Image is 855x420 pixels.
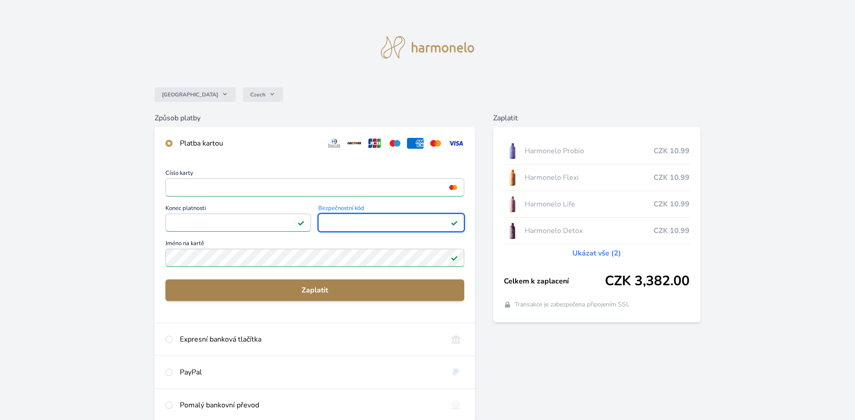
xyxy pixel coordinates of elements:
[173,285,457,296] span: Zaplatit
[447,183,459,192] img: mc
[654,146,690,156] span: CZK 10.99
[448,367,464,378] img: paypal.svg
[448,334,464,345] img: onlineBanking_CZ.svg
[165,170,464,178] span: Číslo karty
[346,138,363,149] img: discover.svg
[525,199,654,210] span: Harmonelo Life
[162,91,218,98] span: [GEOGRAPHIC_DATA]
[654,172,690,183] span: CZK 10.99
[504,276,605,287] span: Celkem k zaplacení
[165,205,311,214] span: Konec platnosti
[180,138,319,149] div: Platba kartou
[525,225,654,236] span: Harmonelo Detox
[243,87,283,102] button: Czech
[427,138,444,149] img: mc.svg
[366,138,383,149] img: jcb.svg
[525,146,654,156] span: Harmonelo Probio
[155,113,475,123] h6: Způsob platby
[180,400,440,411] div: Pomalý bankovní převod
[504,193,521,215] img: CLEAN_LIFE_se_stinem_x-lo.jpg
[381,36,475,59] img: logo.svg
[326,138,343,149] img: diners.svg
[180,334,440,345] div: Expresní banková tlačítka
[165,241,464,249] span: Jméno na kartě
[515,300,630,309] span: Transakce je zabezpečena připojením SSL
[525,172,654,183] span: Harmonelo Flexi
[322,216,460,229] iframe: Iframe pro bezpečnostní kód
[318,205,464,214] span: Bezpečnostní kód
[493,113,701,123] h6: Zaplatit
[448,400,464,411] img: bankTransfer_IBAN.svg
[504,166,521,189] img: CLEAN_FLEXI_se_stinem_x-hi_(1)-lo.jpg
[451,219,458,226] img: Platné pole
[654,225,690,236] span: CZK 10.99
[165,249,464,267] input: Jméno na kartěPlatné pole
[165,279,464,301] button: Zaplatit
[504,140,521,162] img: CLEAN_PROBIO_se_stinem_x-lo.jpg
[654,199,690,210] span: CZK 10.99
[180,367,440,378] div: PayPal
[448,138,464,149] img: visa.svg
[387,138,403,149] img: maestro.svg
[155,87,236,102] button: [GEOGRAPHIC_DATA]
[407,138,424,149] img: amex.svg
[605,273,690,289] span: CZK 3,382.00
[169,216,307,229] iframe: Iframe pro datum vypršení platnosti
[169,181,460,194] iframe: Iframe pro číslo karty
[504,219,521,242] img: DETOX_se_stinem_x-lo.jpg
[250,91,265,98] span: Czech
[572,248,621,259] a: Ukázat vše (2)
[451,254,458,261] img: Platné pole
[297,219,305,226] img: Platné pole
